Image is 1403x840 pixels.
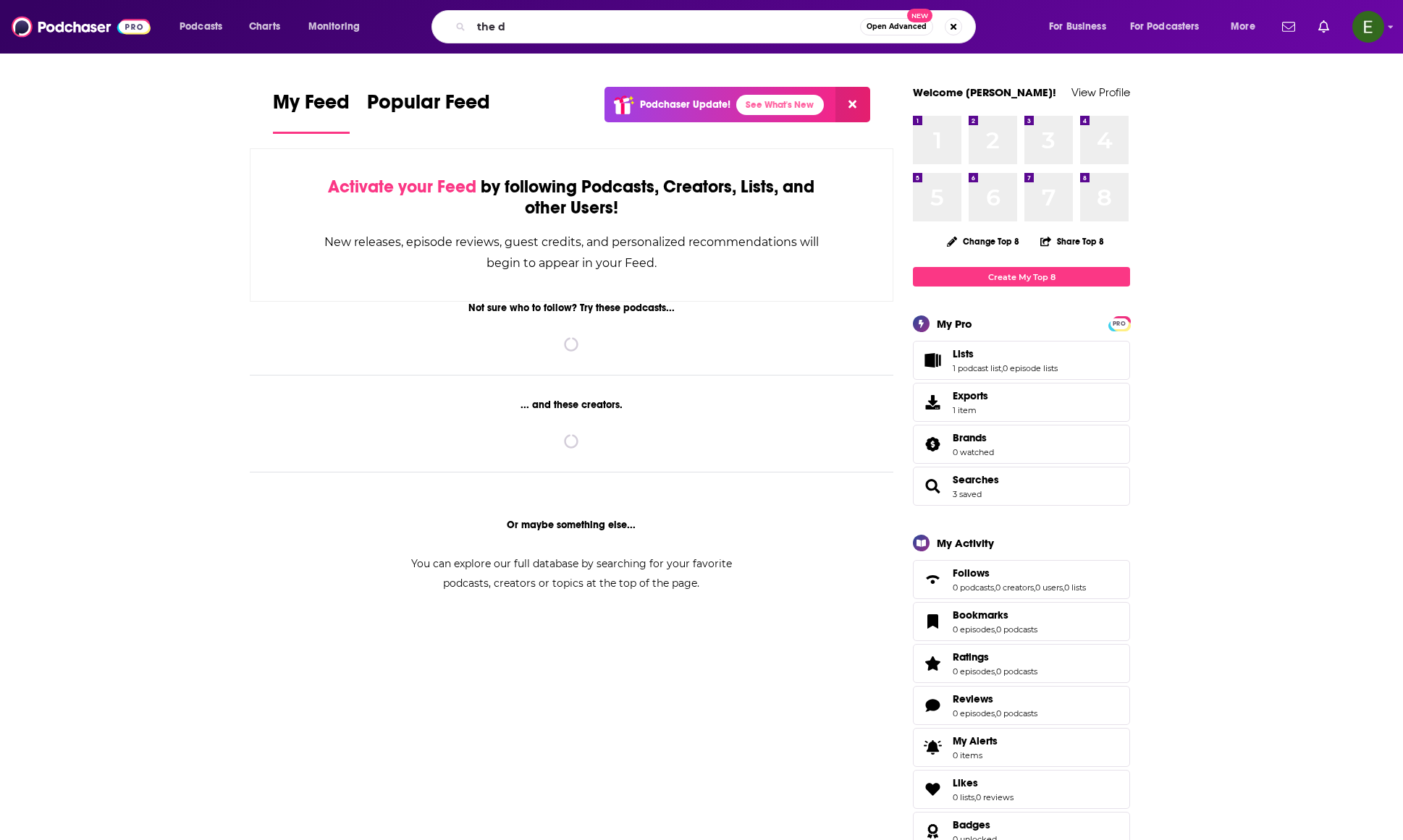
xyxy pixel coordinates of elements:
a: 0 users [1035,582,1063,593]
span: Podcasts [180,17,222,37]
a: Follows [953,567,1086,580]
span: Exports [953,389,988,402]
span: , [1034,582,1035,593]
a: Welcome [PERSON_NAME]! [913,85,1056,99]
button: open menu [169,15,241,38]
a: Exports [913,383,1130,422]
span: PRO [1111,318,1128,329]
a: Ratings [918,653,947,674]
div: Not sure who to follow? Try these podcasts... [250,302,893,314]
a: 0 podcasts [953,582,994,593]
a: 0 podcasts [996,666,1037,676]
input: Search podcasts, credits, & more... [471,15,860,38]
a: Show notifications dropdown [1276,14,1301,39]
a: 0 reviews [976,792,1014,802]
button: open menu [1039,15,1124,38]
div: You can explore our full database by searching for your favorite podcasts, creators or topics at ... [393,554,749,593]
span: Bookmarks [953,608,1008,621]
a: 0 podcasts [996,624,1037,635]
span: Likes [913,770,1130,809]
span: For Podcasters [1130,17,1200,37]
a: Brands [953,431,994,444]
span: 0 items [953,750,998,760]
a: PRO [1111,318,1128,328]
a: Popular Feed [367,90,490,134]
span: My Alerts [918,737,947,758]
a: My Alerts [913,728,1130,767]
a: 0 episodes [953,708,995,718]
a: 0 podcasts [996,708,1037,718]
span: Follows [953,567,990,580]
a: My Feed [273,90,350,134]
button: Share Top 8 [1040,227,1105,255]
a: Searches [918,476,947,496]
a: 1 podcast list [953,363,1001,373]
a: Reviews [953,692,1037,705]
div: New releases, episode reviews, guest credits, and personalized recommendations will begin to appe... [323,232,820,273]
span: Badges [953,818,990,831]
span: Lists [913,341,1130,380]
span: , [1001,363,1003,373]
a: 0 lists [1064,582,1086,593]
span: My Alerts [953,734,998,747]
button: Show profile menu [1352,11,1384,43]
a: 0 watched [953,447,994,457]
span: Activate your Feed [328,176,476,198]
div: My Activity [937,536,994,550]
a: Ratings [953,650,1037,663]
a: Create My Top 8 [913,267,1130,287]
span: Brands [913,425,1130,464]
a: 0 episodes [953,624,995,635]
button: open menu [1121,15,1221,38]
a: 0 episode lists [1003,363,1058,373]
span: Follows [913,560,1130,599]
div: ... and these creators. [250,399,893,411]
span: Reviews [913,686,1130,725]
img: User Profile [1352,11,1384,43]
a: Likes [953,776,1014,789]
span: My Feed [273,90,350,123]
a: 3 saved [953,489,982,499]
div: My Pro [937,317,972,331]
a: Follows [918,569,947,590]
div: by following Podcasts, Creators, Lists, and other Users! [323,177,820,219]
p: Podchaser Update! [640,98,730,111]
span: , [995,666,996,676]
span: Ratings [953,650,989,663]
span: Ratings [913,644,1130,683]
a: Reviews [918,695,947,716]
a: Lists [953,347,1058,360]
span: Brands [953,431,987,444]
div: Search podcasts, credits, & more... [445,10,990,43]
span: , [974,792,976,802]
span: Charts [249,17,280,37]
button: open menu [298,15,379,38]
span: Monitoring [308,17,360,37]
a: Badges [953,818,997,831]
span: , [1063,582,1064,593]
span: Searches [913,467,1130,506]
a: Bookmarks [918,611,947,632]
span: , [994,582,995,593]
span: Lists [953,347,974,360]
a: Show notifications dropdown [1313,14,1335,39]
span: Likes [953,776,978,789]
img: Podchaser - Follow, Share and Rate Podcasts [12,13,151,41]
span: Logged in as Emily.Kaplan [1352,11,1384,43]
span: For Business [1049,17,1106,37]
span: More [1231,17,1255,37]
button: open menu [1221,15,1273,38]
button: Change Top 8 [938,232,1028,250]
div: Or maybe something else... [250,519,893,531]
span: 1 item [953,405,988,415]
a: Searches [953,473,999,486]
a: 0 creators [995,582,1034,593]
a: View Profile [1071,85,1130,99]
a: Charts [240,15,289,38]
span: Exports [918,392,947,412]
span: , [995,624,996,635]
span: Popular Feed [367,90,490,123]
